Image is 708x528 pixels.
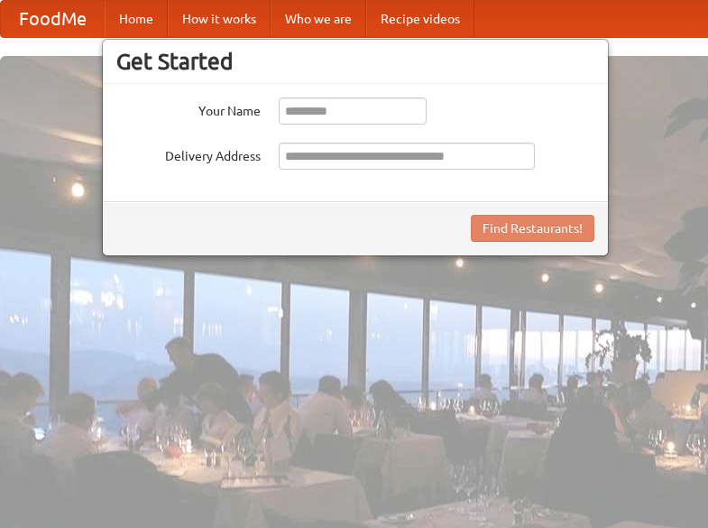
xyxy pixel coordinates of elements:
[116,48,594,75] h3: Get Started
[116,143,261,165] label: Delivery Address
[105,1,168,37] a: Home
[366,1,474,37] a: Recipe videos
[471,215,594,242] button: Find Restaurants!
[168,1,271,37] a: How it works
[116,97,261,120] label: Your Name
[1,1,105,37] a: FoodMe
[271,1,366,37] a: Who we are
